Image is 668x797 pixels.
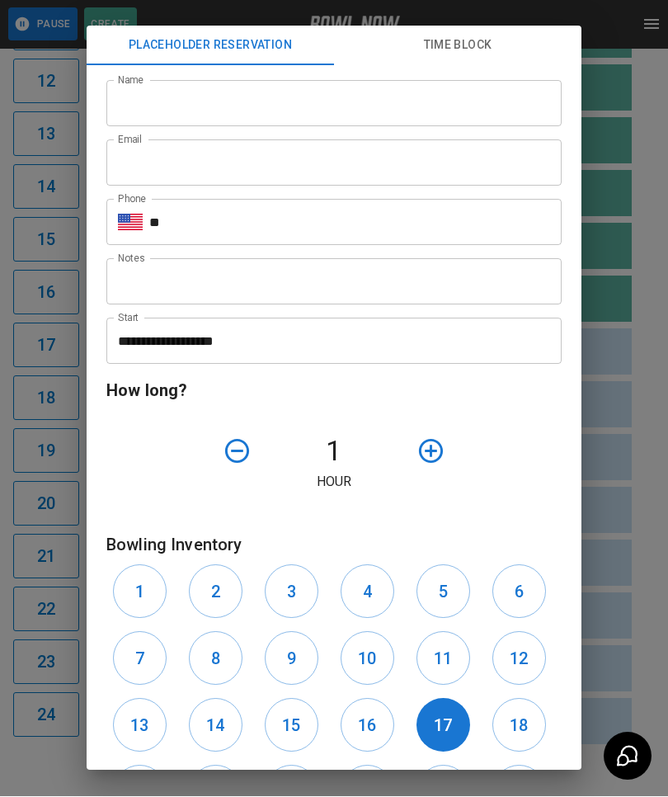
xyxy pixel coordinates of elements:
h6: 13 [130,713,148,739]
h6: 15 [282,713,300,739]
button: Time Block [334,26,581,66]
h6: 17 [434,713,452,739]
h6: 14 [206,713,224,739]
h6: 3 [287,579,296,606]
button: 16 [341,699,394,752]
h6: 18 [510,713,528,739]
button: 17 [416,699,470,752]
h4: 1 [258,435,410,469]
button: 4 [341,565,394,619]
h6: 11 [434,646,452,672]
h6: 16 [358,713,376,739]
h6: 9 [287,646,296,672]
label: Phone [118,192,146,206]
button: 1 [113,565,167,619]
h6: 7 [135,646,144,672]
button: Placeholder Reservation [87,26,334,66]
label: Start [118,311,139,325]
button: 13 [113,699,167,752]
input: Choose date, selected date is Aug 11, 2025 [106,318,550,365]
h6: 10 [358,646,376,672]
button: 7 [113,632,167,686]
button: 11 [416,632,470,686]
button: 9 [265,632,318,686]
button: 6 [492,565,546,619]
h6: Bowling Inventory [106,532,562,559]
p: Hour [106,473,562,493]
button: 18 [492,699,546,752]
button: 8 [189,632,242,686]
button: 15 [265,699,318,752]
button: Select country [118,210,143,235]
h6: 2 [211,579,220,606]
h6: 4 [363,579,372,606]
button: 3 [265,565,318,619]
h6: 1 [135,579,144,606]
h6: 6 [515,579,524,606]
button: 12 [492,632,546,686]
button: 14 [189,699,242,752]
h6: 12 [510,646,528,672]
h6: 8 [211,646,220,672]
h6: How long? [106,378,562,404]
button: 2 [189,565,242,619]
button: 5 [416,565,470,619]
h6: 5 [439,579,448,606]
button: 10 [341,632,394,686]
